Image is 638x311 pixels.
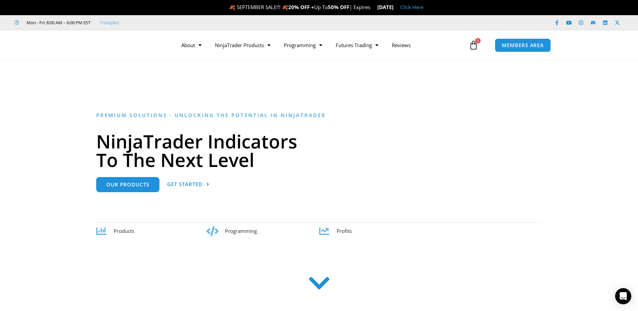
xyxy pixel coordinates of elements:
[100,19,119,27] a: Trustpilot
[96,132,542,169] h1: NinjaTrader Indicators To The Next Level
[277,37,329,53] a: Programming
[459,35,488,55] a: 0
[175,37,208,53] a: About
[328,4,349,10] strong: 50% OFF
[96,112,542,118] h6: Premium Solutions - Unlocking the Potential in NinjaTrader
[502,43,544,48] span: MEMBERS AREA
[615,288,631,304] div: Open Intercom Messenger
[475,38,481,43] span: 0
[225,228,257,234] span: Programming
[78,33,150,57] img: LogoAI | Affordable Indicators – NinjaTrader
[167,177,210,192] a: Get Started
[208,37,277,53] a: NinjaTrader Products
[337,228,352,234] span: Profits
[167,182,202,187] span: Get Started
[400,4,423,10] a: Click Here
[377,4,393,10] strong: [DATE]
[385,37,417,53] a: Reviews
[25,19,90,27] span: Mon - Fri: 8:00 AM – 6:00 PM EST
[371,5,376,10] img: ⌛
[329,37,385,53] a: Futures Trading
[495,38,551,52] a: MEMBERS AREA
[229,4,377,10] span: 🍂 SEPTEMBER SALE!!! 🍂 Up To | Expires
[288,4,314,10] strong: 20% OFF +
[114,228,134,234] span: Products
[106,182,149,187] span: Our Products
[175,37,467,53] nav: Menu
[96,177,159,192] a: Our Products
